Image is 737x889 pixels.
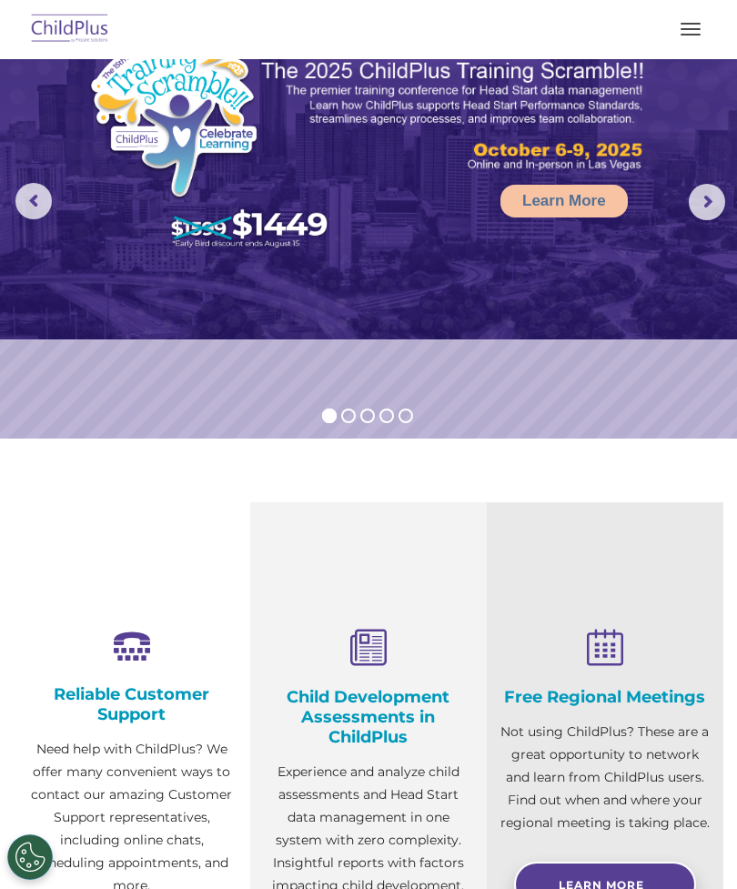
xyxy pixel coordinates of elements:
[500,185,628,217] a: Learn More
[500,687,710,707] h4: Free Regional Meetings
[27,684,237,724] h4: Reliable Customer Support
[27,8,113,51] img: ChildPlus by Procare Solutions
[7,834,53,880] button: Cookies Settings
[500,721,710,834] p: Not using ChildPlus? These are a great opportunity to network and learn from ChildPlus users. Fin...
[264,687,473,747] h4: Child Development Assessments in ChildPlus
